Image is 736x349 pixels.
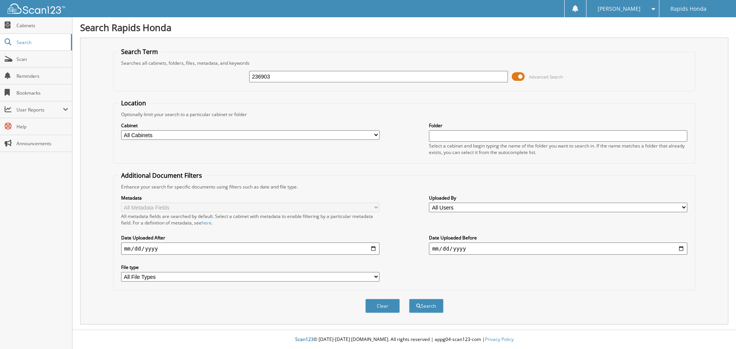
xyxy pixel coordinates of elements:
legend: Search Term [117,48,162,56]
button: Clear [365,299,400,313]
label: Uploaded By [429,195,687,201]
label: Date Uploaded Before [429,234,687,241]
div: Enhance your search for specific documents using filters such as date and file type. [117,184,692,190]
label: Folder [429,122,687,129]
label: Cabinet [121,122,379,129]
div: Optionally limit your search to a particular cabinet or folder [117,111,692,118]
span: Rapids Honda [670,7,706,11]
span: Advanced Search [529,74,563,80]
label: File type [121,264,379,270]
span: Search [16,39,67,46]
input: start [121,242,379,255]
a: here [202,220,212,226]
span: User Reports [16,107,63,113]
h1: Search Rapids Honda [80,21,728,34]
legend: Location [117,99,150,107]
div: Searches all cabinets, folders, files, metadata, and keywords [117,60,692,66]
button: Search [409,299,444,313]
span: Reminders [16,73,68,79]
div: All metadata fields are searched by default. Select a cabinet with metadata to enable filtering b... [121,213,379,226]
span: Bookmarks [16,90,68,96]
img: scan123-logo-white.svg [8,3,65,14]
span: [PERSON_NAME] [598,7,641,11]
div: Select a cabinet and begin typing the name of the folder you want to search in. If the name match... [429,143,687,156]
iframe: Chat Widget [698,312,736,349]
input: end [429,242,687,255]
legend: Additional Document Filters [117,171,206,180]
span: Scan [16,56,68,62]
span: Cabinets [16,22,68,29]
label: Date Uploaded After [121,234,379,241]
span: Help [16,123,68,130]
a: Privacy Policy [485,336,514,342]
span: Scan123 [295,336,314,342]
span: Announcements [16,140,68,147]
div: © [DATE]-[DATE] [DOMAIN_NAME]. All rights reserved | appg04-scan123-com | [72,330,736,349]
label: Metadata [121,195,379,201]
